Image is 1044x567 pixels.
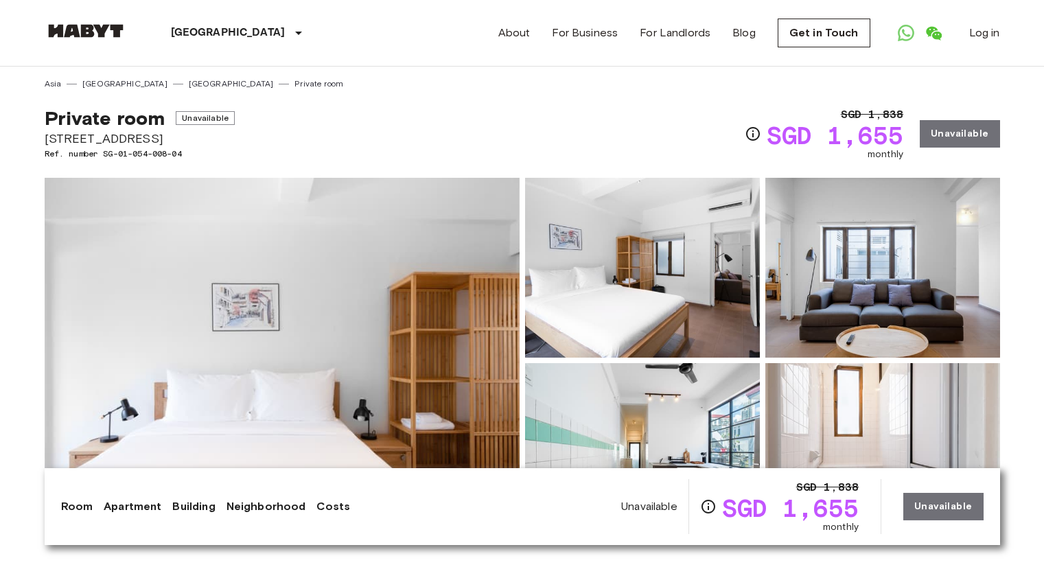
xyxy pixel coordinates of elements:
[920,19,947,47] a: Open WeChat
[176,111,235,125] span: Unavailable
[969,25,1000,41] a: Log in
[700,498,717,515] svg: Check cost overview for full price breakdown. Please note that discounts apply to new joiners onl...
[294,78,343,90] a: Private room
[841,106,903,123] span: SGD 1,838
[722,496,859,520] span: SGD 1,655
[778,19,870,47] a: Get in Touch
[61,498,93,515] a: Room
[745,126,761,142] svg: Check cost overview for full price breakdown. Please note that discounts apply to new joiners onl...
[525,178,760,358] img: Picture of unit SG-01-054-008-04
[171,25,286,41] p: [GEOGRAPHIC_DATA]
[765,178,1000,358] img: Picture of unit SG-01-054-008-04
[45,24,127,38] img: Habyt
[172,498,215,515] a: Building
[892,19,920,47] a: Open WhatsApp
[498,25,531,41] a: About
[868,148,903,161] span: monthly
[227,498,306,515] a: Neighborhood
[45,130,235,148] span: [STREET_ADDRESS]
[621,499,677,514] span: Unavailable
[525,363,760,543] img: Picture of unit SG-01-054-008-04
[796,479,859,496] span: SGD 1,838
[767,123,903,148] span: SGD 1,655
[45,78,62,90] a: Asia
[823,520,859,534] span: monthly
[82,78,167,90] a: [GEOGRAPHIC_DATA]
[45,148,235,160] span: Ref. number SG-01-054-008-04
[45,106,165,130] span: Private room
[732,25,756,41] a: Blog
[552,25,618,41] a: For Business
[316,498,350,515] a: Costs
[104,498,161,515] a: Apartment
[765,363,1000,543] img: Picture of unit SG-01-054-008-04
[45,178,520,543] img: Marketing picture of unit SG-01-054-008-04
[640,25,710,41] a: For Landlords
[189,78,274,90] a: [GEOGRAPHIC_DATA]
